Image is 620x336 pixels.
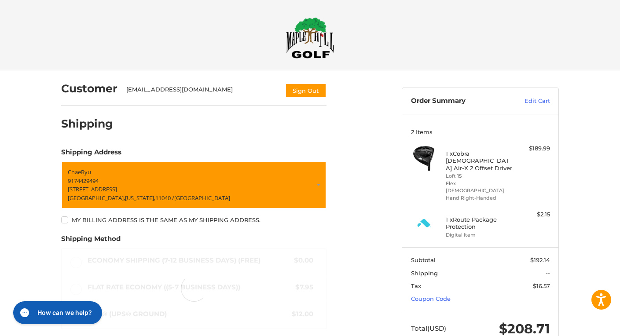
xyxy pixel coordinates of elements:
span: Chae [68,168,81,176]
h4: 1 x Cobra [DEMOGRAPHIC_DATA] Air-X 2 Offset Driver [446,150,513,172]
h3: Order Summary [411,97,506,106]
li: Digital Item [446,231,513,239]
li: Hand Right-Handed [446,194,513,202]
span: 9174429494 [68,176,99,184]
span: Shipping [411,270,438,277]
iframe: Gorgias live chat messenger [9,298,105,327]
span: [STREET_ADDRESS] [68,185,117,193]
h3: 2 Items [411,128,550,135]
div: [EMAIL_ADDRESS][DOMAIN_NAME] [126,85,277,98]
h2: Customer [61,82,117,95]
li: Flex [DEMOGRAPHIC_DATA] [446,180,513,194]
a: Coupon Code [411,295,451,302]
span: Subtotal [411,256,436,263]
li: Loft 15 [446,172,513,180]
a: Edit Cart [506,97,550,106]
legend: Shipping Address [61,147,121,161]
span: [GEOGRAPHIC_DATA] [174,194,230,201]
button: Sign Out [285,83,327,98]
span: -- [546,270,550,277]
legend: Shipping Method [61,234,121,248]
img: Maple Hill Golf [286,17,334,58]
span: Tax [411,282,421,289]
span: [GEOGRAPHIC_DATA], [68,194,125,201]
a: Enter or select a different address [61,161,327,209]
div: $2.15 [515,210,550,219]
span: 11040 / [155,194,174,201]
span: $192.14 [530,256,550,263]
h2: Shipping [61,117,113,131]
h4: 1 x Route Package Protection [446,216,513,230]
div: $189.99 [515,144,550,153]
span: [US_STATE], [125,194,155,201]
span: Ryu [81,168,91,176]
label: My billing address is the same as my shipping address. [61,216,327,223]
span: $16.57 [533,282,550,289]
